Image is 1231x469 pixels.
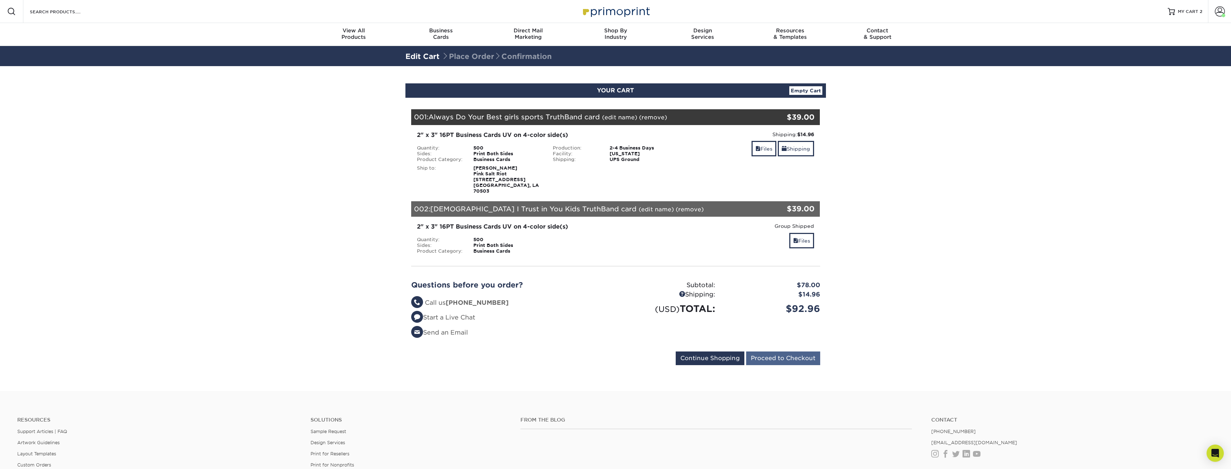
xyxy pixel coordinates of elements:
[412,248,468,254] div: Product Category:
[311,462,354,468] a: Print for Nonprofits
[747,27,834,40] div: & Templates
[659,27,747,34] span: Design
[397,23,484,46] a: BusinessCards
[417,222,678,231] div: 2" x 3" 16PT Business Cards UV on 4-color side(s)
[412,165,468,194] div: Ship to:
[397,27,484,40] div: Cards
[411,109,752,125] div: 001:
[676,206,704,213] a: (remove)
[473,165,539,194] strong: [PERSON_NAME] Pink Salt Riot [STREET_ADDRESS] [GEOGRAPHIC_DATA], LA 70503
[411,281,610,289] h2: Questions before you order?
[604,157,684,162] div: UPS Ground
[604,151,684,157] div: [US_STATE]
[834,23,921,46] a: Contact& Support
[604,145,684,151] div: 2-4 Business Days
[468,248,547,254] div: Business Cards
[468,243,547,248] div: Print Both Sides
[655,304,680,314] small: (USD)
[659,27,747,40] div: Services
[752,141,776,156] a: Files
[547,145,604,151] div: Production:
[411,329,468,336] a: Send an Email
[639,114,667,121] a: (remove)
[412,145,468,151] div: Quantity:
[616,302,721,316] div: TOTAL:
[17,429,67,434] a: Support Articles | FAQ
[778,141,814,156] a: Shipping
[411,298,610,308] li: Call us
[17,440,60,445] a: Artwork Guidelines
[789,233,814,248] a: Files
[468,151,547,157] div: Print Both Sides
[310,23,398,46] a: View AllProducts
[597,87,634,94] span: YOUR CART
[676,351,744,365] input: Continue Shopping
[430,205,637,213] span: [DEMOGRAPHIC_DATA] I Trust in You Kids TruthBand card
[547,151,604,157] div: Facility:
[468,157,547,162] div: Business Cards
[689,131,814,138] div: Shipping:
[484,27,572,40] div: Marketing
[17,417,300,423] h4: Resources
[29,7,99,16] input: SEARCH PRODUCTS.....
[520,417,912,423] h4: From the Blog
[310,27,398,34] span: View All
[931,429,976,434] a: [PHONE_NUMBER]
[442,52,552,61] span: Place Order Confirmation
[484,27,572,34] span: Direct Mail
[721,290,826,299] div: $14.96
[411,201,752,217] div: 002:
[484,23,572,46] a: Direct MailMarketing
[752,203,815,214] div: $39.00
[747,27,834,34] span: Resources
[411,314,475,321] a: Start a Live Chat
[397,27,484,34] span: Business
[602,114,637,121] a: (edit name)
[789,86,822,95] a: Empty Cart
[311,440,345,445] a: Design Services
[412,151,468,157] div: Sides:
[405,52,440,61] a: Edit Cart
[412,157,468,162] div: Product Category:
[931,440,1017,445] a: [EMAIL_ADDRESS][DOMAIN_NAME]
[746,351,820,365] input: Proceed to Checkout
[752,112,815,123] div: $39.00
[547,157,604,162] div: Shipping:
[721,281,826,290] div: $78.00
[747,23,834,46] a: Resources& Templates
[1200,9,1202,14] span: 2
[721,302,826,316] div: $92.96
[311,429,346,434] a: Sample Request
[572,23,659,46] a: Shop ByIndustry
[689,222,814,230] div: Group Shipped
[311,417,509,423] h4: Solutions
[446,299,509,306] strong: [PHONE_NUMBER]
[468,145,547,151] div: 500
[616,290,721,299] div: Shipping:
[412,243,468,248] div: Sides:
[468,237,547,243] div: 500
[311,451,349,456] a: Print for Resellers
[755,146,761,152] span: files
[834,27,921,40] div: & Support
[1207,445,1224,462] div: Open Intercom Messenger
[834,27,921,34] span: Contact
[793,238,798,244] span: files
[2,447,61,466] iframe: Google Customer Reviews
[659,23,747,46] a: DesignServices
[412,237,468,243] div: Quantity:
[782,146,787,152] span: shipping
[1178,9,1198,15] span: MY CART
[797,132,814,137] strong: $14.96
[931,417,1214,423] a: Contact
[616,281,721,290] div: Subtotal:
[572,27,659,34] span: Shop By
[417,131,678,139] div: 2" x 3" 16PT Business Cards UV on 4-color side(s)
[580,4,652,19] img: Primoprint
[572,27,659,40] div: Industry
[428,113,600,121] span: Always Do Your Best girls sports TruthBand card
[639,206,674,213] a: (edit name)
[310,27,398,40] div: Products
